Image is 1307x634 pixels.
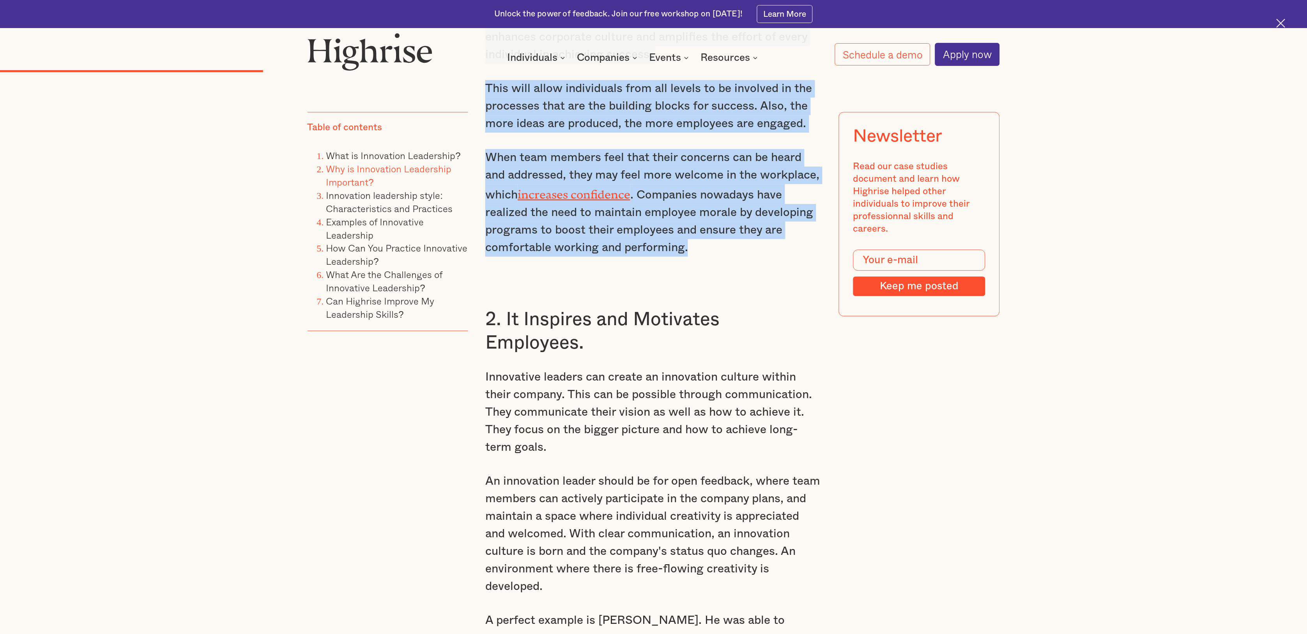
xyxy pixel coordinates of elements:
div: Table of contents [308,122,382,135]
div: Individuals [507,53,568,62]
img: Cross icon [1277,19,1286,28]
div: Companies [577,53,630,62]
a: increases confidence [518,188,630,195]
div: Events [649,53,691,62]
a: Learn More [757,5,813,23]
img: Highrise logo [308,33,433,71]
a: What is Innovation Leadership? [326,149,461,163]
p: Innovative leaders can create an innovation culture within their company. This can be possible th... [485,368,822,456]
div: Newsletter [853,127,943,147]
div: Events [649,53,681,62]
div: Unlock the power of feedback. Join our free workshop on [DATE]! [494,9,743,20]
a: Apply now [935,43,1000,66]
input: Your e-mail [853,250,985,271]
form: Modal Form [853,250,985,296]
a: What Are the Challenges of Innovative Leadership? [326,267,443,295]
div: Resources [700,53,760,62]
a: Examples of Innovative Leadership [326,214,424,242]
a: Why is Innovation Leadership Important? [326,162,452,189]
div: Individuals [507,53,557,62]
div: Resources [700,53,750,62]
p: An innovation leader should be for open feedback, where team members can actively participate in ... [485,473,822,595]
h3: 2. It Inspires and Motivates Employees. [485,308,822,354]
div: Companies [577,53,640,62]
a: Schedule a demo [835,43,930,66]
div: Read our case studies document and learn how Highrise helped other individuals to improve their p... [853,161,985,236]
input: Keep me posted [853,277,985,296]
a: How Can You Practice Innovative Leadership? [326,241,468,269]
p: This will allow individuals from all levels to be involved in the processes that are the building... [485,80,822,133]
a: Innovation leadership style: Characteristics and Practices [326,188,453,216]
p: When team members feel that their concerns can be heard and addressed, they may feel more welcome... [485,149,822,257]
a: Can Highrise Improve My Leadership Skills? [326,294,435,322]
